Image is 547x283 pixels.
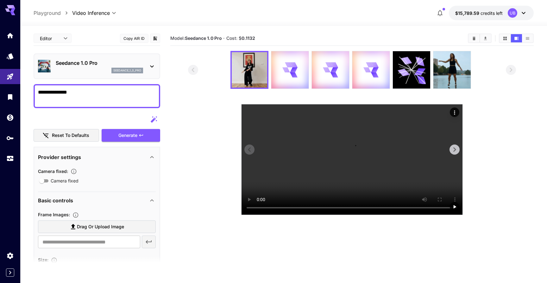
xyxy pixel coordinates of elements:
button: $15,789.58602UB [449,6,534,20]
span: Video Inference [72,9,110,17]
img: 87U24VAAAABklEQVQDACDXCHbvKbnkAAAAAElFTkSuQmCC [232,52,267,88]
span: Generate [118,132,137,139]
div: Usage [6,155,14,163]
button: Clear All [468,34,480,42]
p: Provider settings [38,153,81,161]
p: Seedance 1.0 Pro [56,59,143,67]
div: Provider settings [38,150,156,165]
span: Editor [40,35,60,42]
div: Basic controls [38,193,156,208]
span: Camera fixed : [38,169,68,174]
div: Models [6,52,14,60]
label: Drag or upload image [38,220,156,233]
a: Playground [34,9,61,17]
button: Show media in grid view [500,34,511,42]
span: Cost: $ [226,35,255,41]
div: Actions [450,108,459,117]
div: Settings [6,252,14,260]
span: Camera fixed [51,177,79,184]
p: seedance_1_0_pro [113,68,141,73]
div: $15,789.58602 [455,10,503,16]
span: Frame Images : [38,212,70,217]
div: Playground [6,73,14,81]
div: UB [508,8,517,18]
div: Home [6,32,14,40]
span: Drag or upload image [77,223,124,231]
button: Download All [480,34,491,42]
button: Add to library [152,34,158,42]
button: Expand sidebar [6,268,14,277]
span: credits left [481,10,503,16]
span: Model: [170,35,222,41]
button: Show media in video view [511,34,522,42]
div: Seedance 1.0 Proseedance_1_0_pro [38,57,156,76]
p: Basic controls [38,197,73,204]
button: Show media in list view [522,34,533,42]
button: Reset to defaults [34,129,99,142]
button: Copy AIR ID [120,34,148,43]
span: $15,789.59 [455,10,481,16]
div: Library [6,93,14,101]
div: Show media in grid viewShow media in video viewShow media in list view [499,34,534,43]
img: Mc7AAAAAZJREFUAwBQvyo1irXV6gAAAABJRU5ErkJggg== [433,51,471,89]
div: API Keys [6,134,14,142]
div: Clear AllDownload All [468,34,492,43]
button: Generate [102,129,160,142]
nav: breadcrumb [34,9,72,17]
div: Wallet [6,114,14,121]
b: 0.1132 [242,35,255,41]
button: Upload frame images. [70,212,81,218]
b: Seedance 1.0 Pro [185,35,222,41]
p: · [223,34,225,42]
div: Play video [450,202,459,212]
